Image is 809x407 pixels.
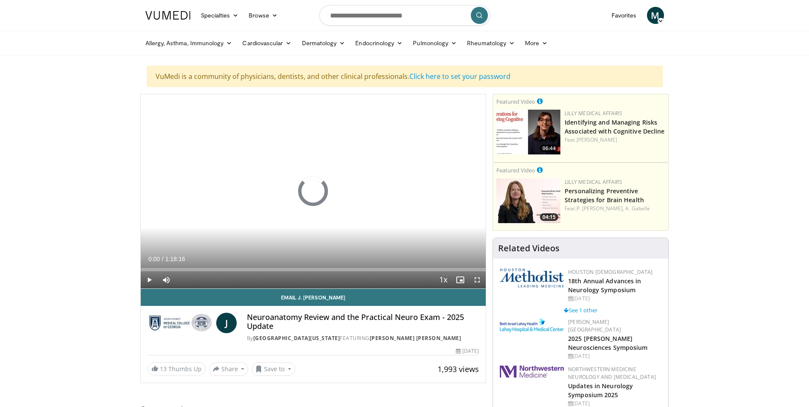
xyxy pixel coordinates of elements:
[568,366,656,381] a: Northwestern Medicine Neurology and [MEDICAL_DATA]
[141,271,158,288] button: Play
[469,271,486,288] button: Fullscreen
[500,268,564,288] img: 5e4488cc-e109-4a4e-9fd9-73bb9237ee91.png.150x105_q85_autocrop_double_scale_upscale_version-0.2.png
[160,365,167,373] span: 13
[496,110,560,154] img: fc5f84e2-5eb7-4c65-9fa9-08971b8c96b8.jpg.150x105_q85_crop-smart_upscale.jpg
[568,318,621,333] a: [PERSON_NAME][GEOGRAPHIC_DATA]
[568,334,647,352] a: 2025 [PERSON_NAME] Neurosciences Symposium
[252,362,295,376] button: Save to
[565,178,622,186] a: Lilly Medical Affairs
[148,256,160,262] span: 0:00
[500,318,564,332] img: e7977282-282c-4444-820d-7cc2733560fd.jpg.150x105_q85_autocrop_double_scale_upscale_version-0.2.jpg
[500,366,564,378] img: 2a462fb6-9365-492a-ac79-3166a6f924d8.png.150x105_q85_autocrop_double_scale_upscale_version-0.2.jpg
[435,271,452,288] button: Playback Rate
[237,35,296,52] a: Cardiovascular
[452,271,469,288] button: Enable picture-in-picture mode
[520,35,553,52] a: More
[247,334,479,342] div: By FEATURING
[577,205,624,212] a: P. [PERSON_NAME],
[147,66,663,87] div: VuMedi is a community of physicians, dentists, and other clinical professionals.
[565,110,622,117] a: Lilly Medical Affairs
[565,118,664,135] a: Identifying and Managing Risks Associated with Cognitive Decline
[568,277,641,294] a: 18th Annual Advances in Neurology Symposium
[141,94,486,289] video-js: Video Player
[498,243,560,253] h4: Related Videos
[370,334,461,342] a: [PERSON_NAME] [PERSON_NAME]
[462,35,520,52] a: Rheumatology
[216,313,237,333] a: J
[496,178,560,223] a: 04:15
[196,7,244,24] a: Specialties
[456,347,479,355] div: [DATE]
[568,352,661,360] div: [DATE]
[540,145,558,152] span: 06:44
[158,271,175,288] button: Mute
[496,178,560,223] img: c3be7821-a0a3-4187-927a-3bb177bd76b4.png.150x105_q85_crop-smart_upscale.jpg
[145,11,191,20] img: VuMedi Logo
[496,98,535,105] small: Featured Video
[148,313,213,333] img: Medical College of Georgia - Augusta University
[496,110,560,154] a: 06:44
[568,382,633,399] a: Updates in Neurology Symposium 2025
[141,268,486,271] div: Progress Bar
[350,35,408,52] a: Endocrinology
[606,7,642,24] a: Favorites
[253,334,340,342] a: [GEOGRAPHIC_DATA][US_STATE]
[165,256,185,262] span: 1:18:16
[162,256,164,262] span: /
[625,205,650,212] a: A. Gabelle
[540,213,558,221] span: 04:15
[577,136,617,143] a: [PERSON_NAME]
[247,313,479,331] h4: Neuroanatomy Review and the Practical Neuro Exam - 2025 Update
[565,136,665,144] div: Feat.
[297,35,351,52] a: Dermatology
[408,35,462,52] a: Pulmonology
[647,7,664,24] a: M
[141,289,486,306] a: Email J. [PERSON_NAME]
[148,362,206,375] a: 13 Thumbs Up
[564,306,597,314] a: See 1 other
[244,7,283,24] a: Browse
[438,364,479,374] span: 1,993 views
[209,362,249,376] button: Share
[409,72,510,81] a: Click here to set your password
[319,5,490,26] input: Search topics, interventions
[568,268,652,276] a: Houston [DEMOGRAPHIC_DATA]
[568,295,661,302] div: [DATE]
[565,205,665,212] div: Feat.
[140,35,238,52] a: Allergy, Asthma, Immunology
[496,166,535,174] small: Featured Video
[565,187,644,204] a: Personalizing Preventive Strategies for Brain Health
